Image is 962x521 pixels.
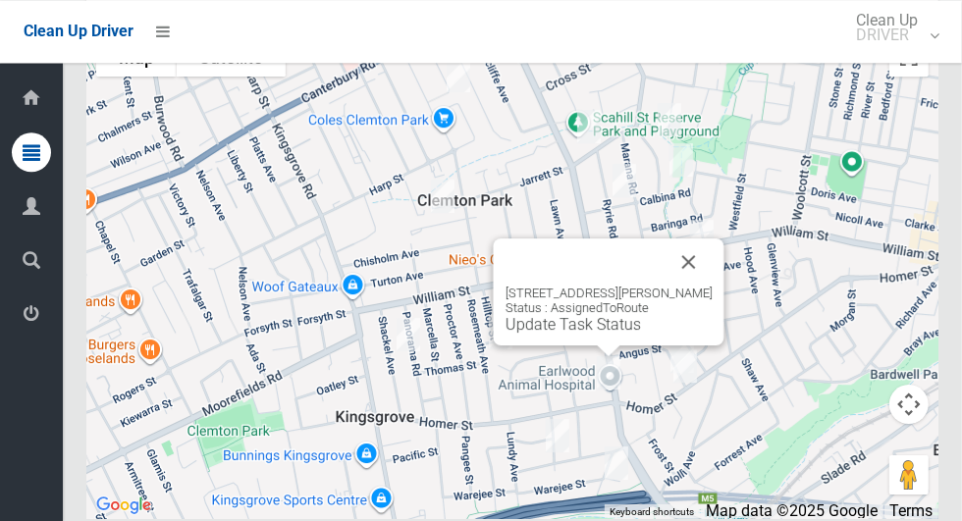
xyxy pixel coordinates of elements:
[650,95,689,144] div: 14 Narani Crescent, EARLWOOD NSW 2206<br>Status : AssignedToRoute<br><a href="/driver/booking/474...
[481,308,520,357] div: 36 Rosemeath Avenue, KINGSGROVE NSW 2208<br>Status : AssignedToRoute<br><a href="/driver/booking/...
[538,411,577,460] div: 21 Beaconsfield Avenue, KINGSGROVE NSW 2208<br>Status : AssignedToRoute<br><a href="/driver/booki...
[423,172,462,221] div: 23 Liney Avenue, CLEMTON PARK NSW 2206<br>Status : AssignedToRoute<br><a href="/driver/booking/46...
[666,238,713,286] button: Close
[506,286,713,334] div: [STREET_ADDRESS][PERSON_NAME] Status : AssignedToRoute
[846,13,937,42] span: Clean Up
[506,315,641,334] a: Update Task Status
[610,505,694,519] button: Keyboard shortcuts
[389,310,428,359] div: 22A Shackel Avenue, KINGSGROVE NSW 2208<br>Status : AssignedToRoute<br><a href="/driver/booking/4...
[662,135,701,184] div: 34 Narani Crescent, EARLWOOD NSW 2206<br>Status : AssignedToRoute<br><a href="/driver/booking/478...
[569,102,609,151] div: 1/123 Northcote Street, EARLWOOD NSW 2206<br>Status : AssignedToRoute<br><a href="/driver/booking...
[666,341,705,391] div: 547 Homer Street, EARLWOOD NSW 2206<br>Status : AssignedToRoute<br><a href="/driver/booking/47404...
[706,501,878,520] span: Map data ©2025 Google
[589,348,628,397] div: 587 Homer Street, KINGSGROVE NSW 2208<br>Status : AssignedToRoute<br><a href="/driver/booking/474...
[856,27,918,42] small: DRIVER
[889,501,933,520] a: Terms
[889,455,929,495] button: Drag Pegman onto the map to open Street View
[24,22,134,40] span: Clean Up Driver
[605,156,644,205] div: 30 Ryrie Road, EARLWOOD NSW 2206<br>Status : AssignedToRoute<br><a href="/driver/booking/474811/c...
[682,212,721,261] div: 2 Main Street, EARLWOOD NSW 2206<br>Status : AssignedToRoute<br><a href="/driver/booking/474463/c...
[439,51,478,100] div: 6-8 Sunbeam Street, CAMPSIE NSW 2194<br>Status : AssignedToRoute<br><a href="/driver/booking/4401...
[91,493,156,518] a: Click to see this area on Google Maps
[663,332,702,381] div: 4 Angus Street, EARLWOOD NSW 2206<br>Status : AssignedToRoute<br><a href="/driver/booking/472954/...
[91,493,156,518] img: Google
[24,17,134,46] a: Clean Up Driver
[889,385,929,424] button: Map camera controls
[597,439,636,488] div: 18 Flat Rock Road, KINGSGROVE NSW 2208<br>Status : AssignedToRoute<br><a href="/driver/booking/47...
